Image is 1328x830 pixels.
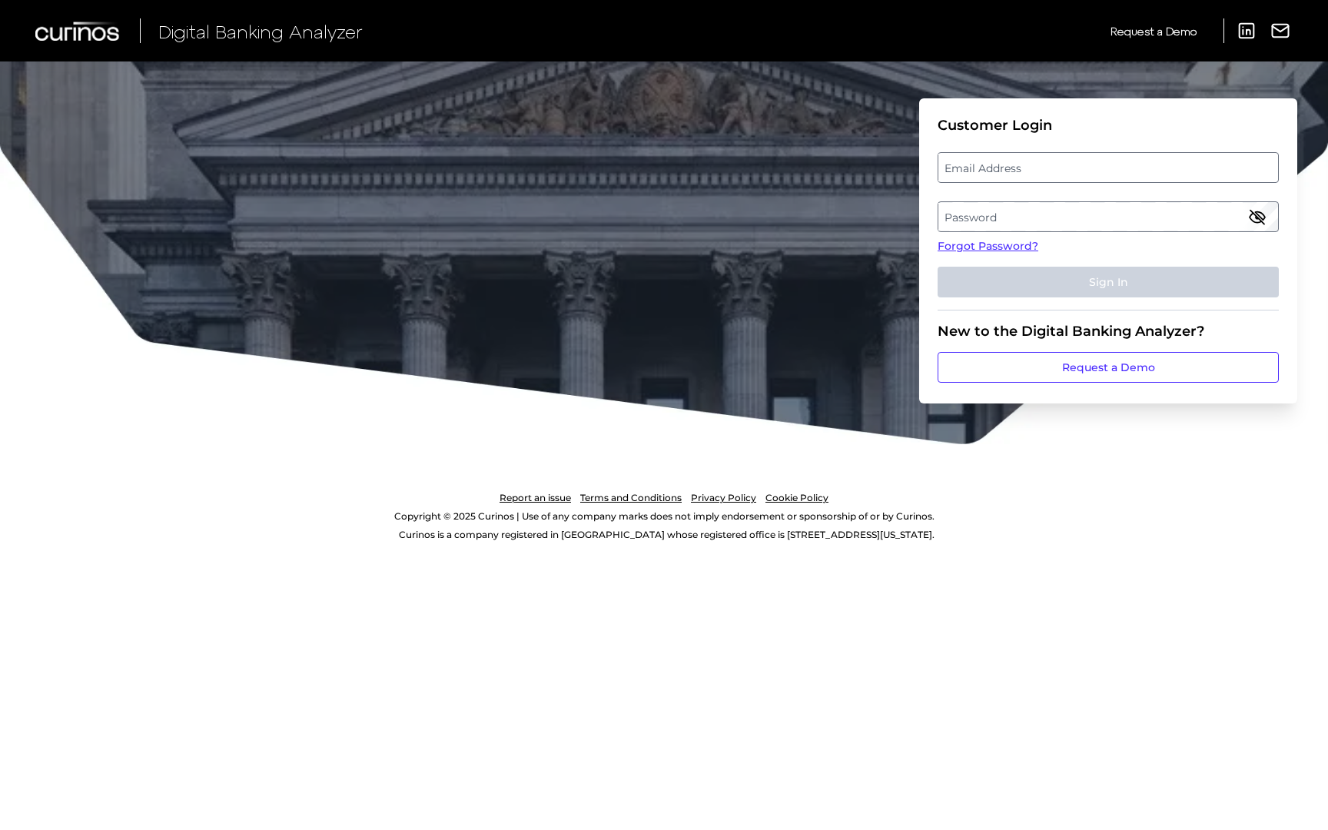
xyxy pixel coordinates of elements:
span: Request a Demo [1111,25,1197,38]
a: Terms and Conditions [580,489,682,507]
span: Digital Banking Analyzer [158,20,363,42]
p: Copyright © 2025 Curinos | Use of any company marks does not imply endorsement or sponsorship of ... [75,507,1253,526]
a: Forgot Password? [938,238,1279,254]
button: Sign In [938,267,1279,297]
a: Request a Demo [938,352,1279,383]
div: Customer Login [938,117,1279,134]
a: Cookie Policy [765,489,828,507]
p: Curinos is a company registered in [GEOGRAPHIC_DATA] whose registered office is [STREET_ADDRESS][... [80,526,1253,544]
label: Email Address [938,154,1277,181]
img: Curinos [35,22,121,41]
a: Report an issue [500,489,571,507]
label: Password [938,203,1277,231]
div: New to the Digital Banking Analyzer? [938,323,1279,340]
a: Privacy Policy [691,489,756,507]
a: Request a Demo [1111,18,1197,44]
